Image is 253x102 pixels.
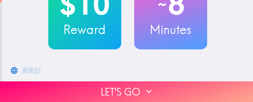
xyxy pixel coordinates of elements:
button: 廣東話 [9,62,44,79]
div: 廣東話 [21,65,41,76]
h3: Reward [48,21,121,38]
h3: Minutes [134,21,207,38]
